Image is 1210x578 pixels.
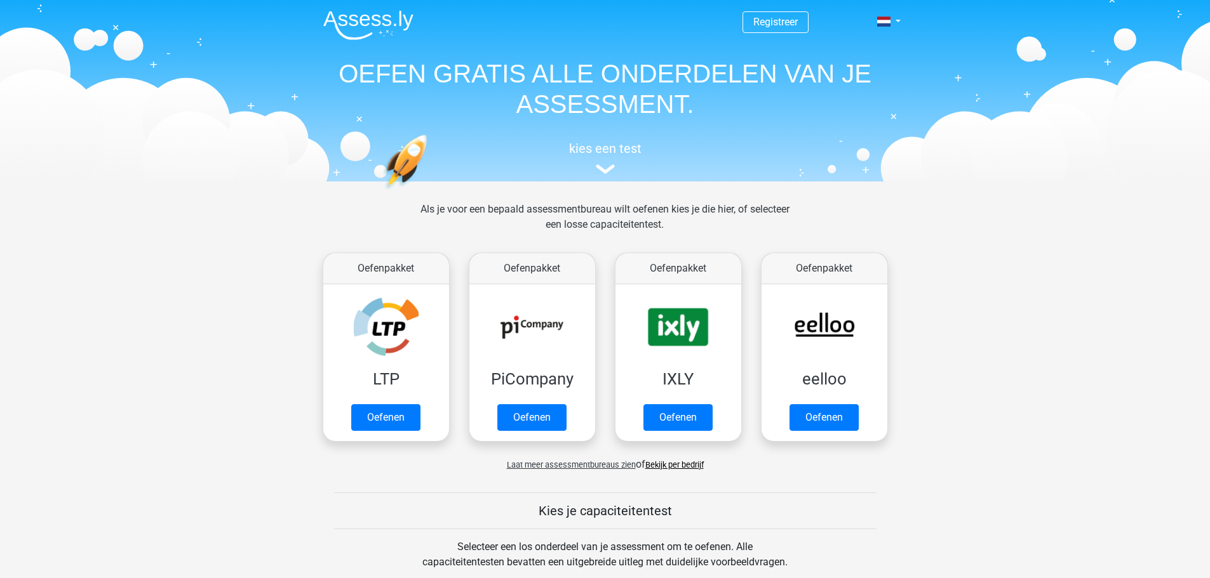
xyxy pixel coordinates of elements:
[643,404,713,431] a: Oefenen
[313,141,897,174] a: kies een test
[790,404,859,431] a: Oefenen
[323,10,413,40] img: Assessly
[313,58,897,119] h1: OEFEN GRATIS ALLE ONDERDELEN VAN JE ASSESSMENT.
[313,141,897,156] h5: kies een test
[334,503,877,518] h5: Kies je capaciteitentest
[507,460,636,470] span: Laat meer assessmentbureaus zien
[645,460,704,470] a: Bekijk per bedrijf
[313,447,897,472] div: of
[753,16,798,28] a: Registreer
[497,404,567,431] a: Oefenen
[351,404,420,431] a: Oefenen
[383,135,476,249] img: oefenen
[410,202,800,247] div: Als je voor een bepaald assessmentbureau wilt oefenen kies je die hier, of selecteer een losse ca...
[596,164,615,174] img: assessment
